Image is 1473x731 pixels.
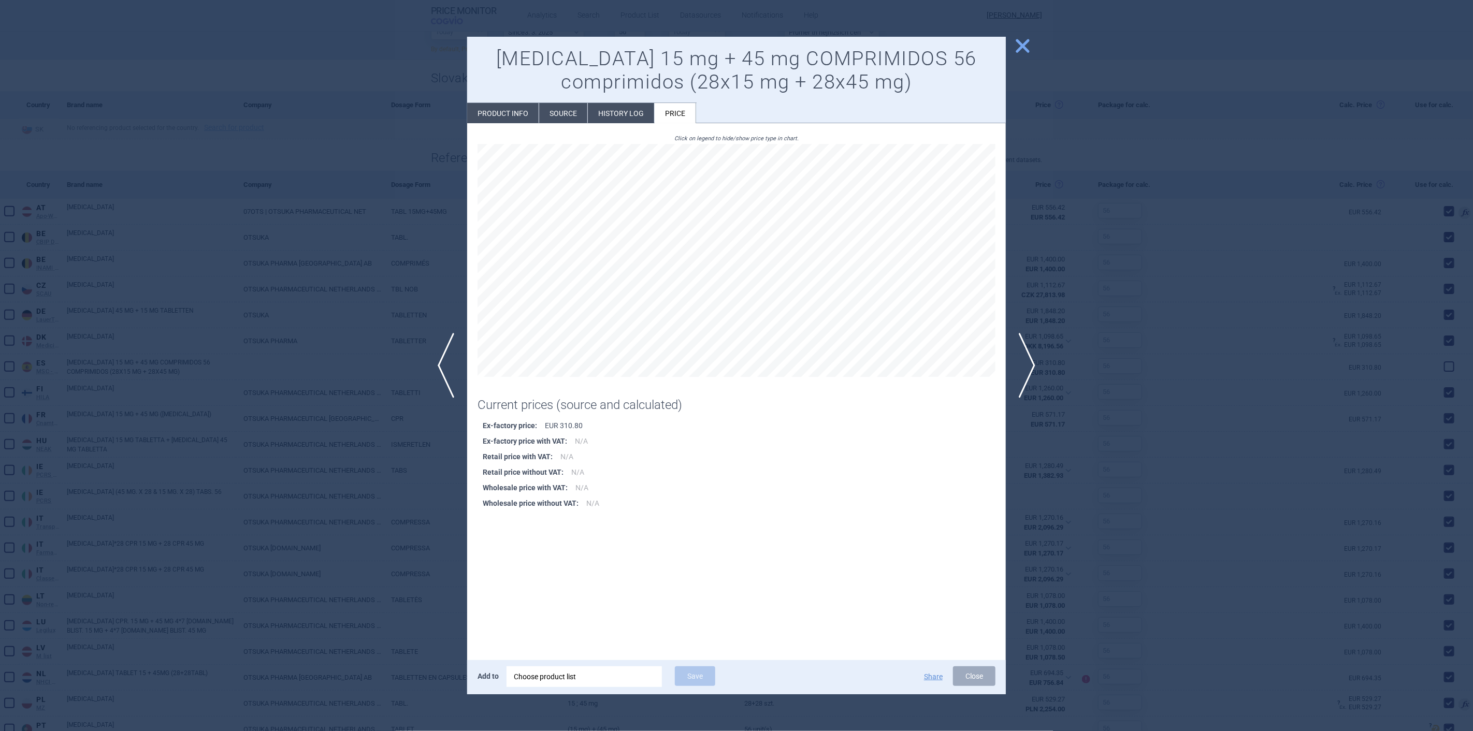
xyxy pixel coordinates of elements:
[483,449,560,464] strong: Retail price with VAT :
[478,47,995,94] h1: [MEDICAL_DATA] 15 mg + 45 mg COMPRIMIDOS 56 comprimidos (28x15 mg + 28x45 mg)
[467,103,539,123] li: Product info
[507,666,662,687] div: Choose product list
[924,673,943,680] button: Share
[483,418,545,433] strong: Ex-factory price :
[483,495,586,511] strong: Wholesale price without VAT :
[483,464,571,480] strong: Retail price without VAT :
[586,499,599,507] span: N/A
[483,433,575,449] strong: Ex-factory price with VAT :
[953,666,995,686] button: Close
[514,666,655,687] div: Choose product list
[478,134,995,144] p: Click on legend to hide/show price type in chart.
[675,666,715,686] button: Save
[478,398,995,413] h1: Current prices (source and calculated)
[655,103,696,123] li: Price
[575,437,588,445] span: N/A
[575,484,588,492] span: N/A
[588,103,654,123] li: History log
[478,666,499,686] p: Add to
[483,418,1006,433] li: EUR 310.80
[483,480,575,495] strong: Wholesale price with VAT :
[539,103,587,123] li: Source
[571,468,584,476] span: N/A
[560,452,573,461] span: N/A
